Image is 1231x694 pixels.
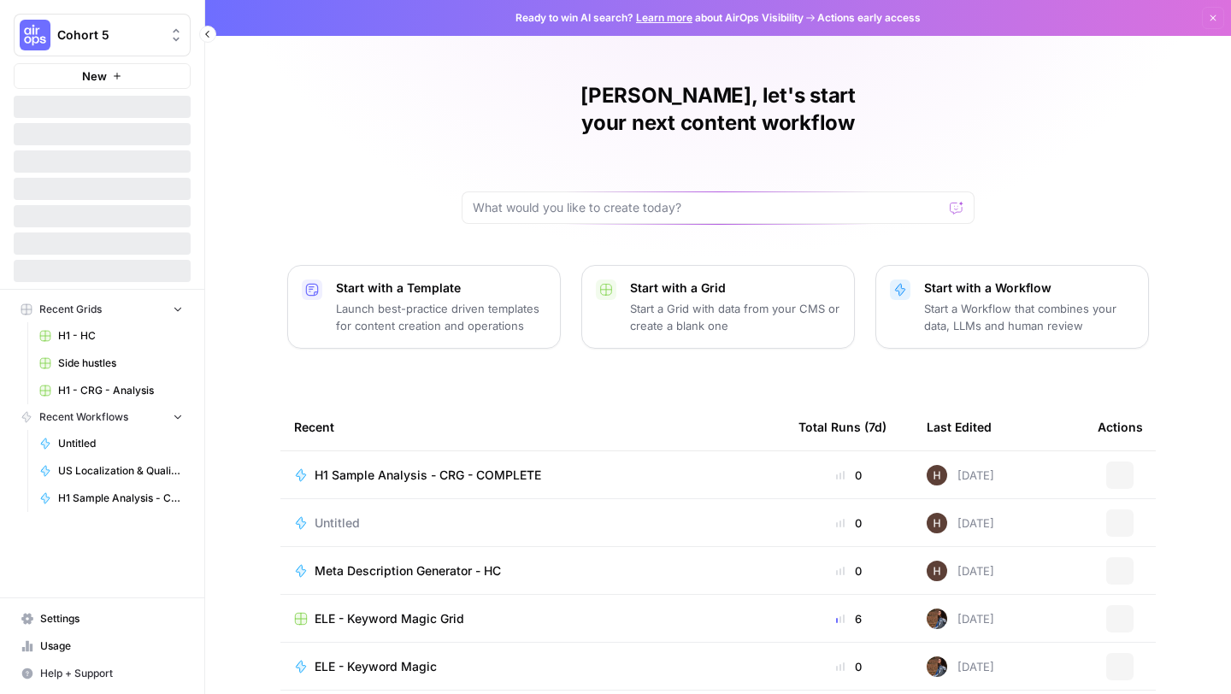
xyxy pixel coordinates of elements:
span: US Localization & Quality Check [58,463,183,479]
span: New [82,68,107,85]
div: [DATE] [927,513,994,533]
p: Start a Grid with data from your CMS or create a blank one [630,300,840,334]
span: Untitled [315,515,360,532]
span: Settings [40,611,183,626]
div: [DATE] [927,561,994,581]
span: ELE - Keyword Magic Grid [315,610,464,627]
span: Actions early access [817,10,921,26]
button: Workspace: Cohort 5 [14,14,191,56]
p: Launch best-practice driven templates for content creation and operations [336,300,546,334]
div: Recent [294,403,771,450]
span: H1 - HC [58,328,183,344]
button: Recent Grids [14,297,191,322]
a: H1 Sample Analysis - CRG - COMPLETE [294,467,771,484]
span: Side hustles [58,356,183,371]
span: Ready to win AI search? about AirOps Visibility [515,10,804,26]
a: Learn more [636,11,692,24]
h1: [PERSON_NAME], let's start your next content workflow [462,82,975,137]
span: Meta Description Generator - HC [315,562,501,579]
span: ELE - Keyword Magic [315,658,437,675]
p: Start with a Template [336,279,546,297]
img: 436bim7ufhw3ohwxraeybzubrpb8 [927,465,947,485]
span: Recent Grids [39,302,102,317]
a: Meta Description Generator - HC [294,562,771,579]
img: Cohort 5 Logo [20,20,50,50]
button: Start with a GridStart a Grid with data from your CMS or create a blank one [581,265,855,349]
span: Help + Support [40,666,183,681]
button: New [14,63,191,89]
a: Untitled [32,430,191,457]
button: Start with a WorkflowStart a Workflow that combines your data, LLMs and human review [875,265,1149,349]
img: 436bim7ufhw3ohwxraeybzubrpb8 [927,561,947,581]
a: H1 - HC [32,322,191,350]
div: 0 [798,658,899,675]
img: awj6ga5l37uips87mhndydh57ioo [927,656,947,677]
input: What would you like to create today? [473,199,943,216]
button: Start with a TemplateLaunch best-practice driven templates for content creation and operations [287,265,561,349]
a: Usage [14,632,191,660]
img: 436bim7ufhw3ohwxraeybzubrpb8 [927,513,947,533]
a: ELE - Keyword Magic Grid [294,610,771,627]
span: Cohort 5 [57,26,161,44]
div: [DATE] [927,656,994,677]
p: Start a Workflow that combines your data, LLMs and human review [924,300,1134,334]
span: H1 Sample Analysis - CRG - COMPLETE [58,491,183,506]
a: H1 Sample Analysis - CRG - COMPLETE [32,485,191,512]
div: Actions [1098,403,1143,450]
p: Start with a Workflow [924,279,1134,297]
span: H1 - CRG - Analysis [58,383,183,398]
a: Settings [14,605,191,632]
p: Start with a Grid [630,279,840,297]
a: US Localization & Quality Check [32,457,191,485]
span: Recent Workflows [39,409,128,425]
div: Last Edited [927,403,992,450]
div: 0 [798,467,899,484]
div: [DATE] [927,609,994,629]
span: H1 Sample Analysis - CRG - COMPLETE [315,467,541,484]
div: 0 [798,562,899,579]
div: 6 [798,610,899,627]
div: 0 [798,515,899,532]
button: Help + Support [14,660,191,687]
a: ELE - Keyword Magic [294,658,771,675]
button: Recent Workflows [14,404,191,430]
div: [DATE] [927,465,994,485]
a: Untitled [294,515,771,532]
div: Total Runs (7d) [798,403,886,450]
a: Side hustles [32,350,191,377]
img: awj6ga5l37uips87mhndydh57ioo [927,609,947,629]
span: Untitled [58,436,183,451]
span: Usage [40,638,183,654]
a: H1 - CRG - Analysis [32,377,191,404]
